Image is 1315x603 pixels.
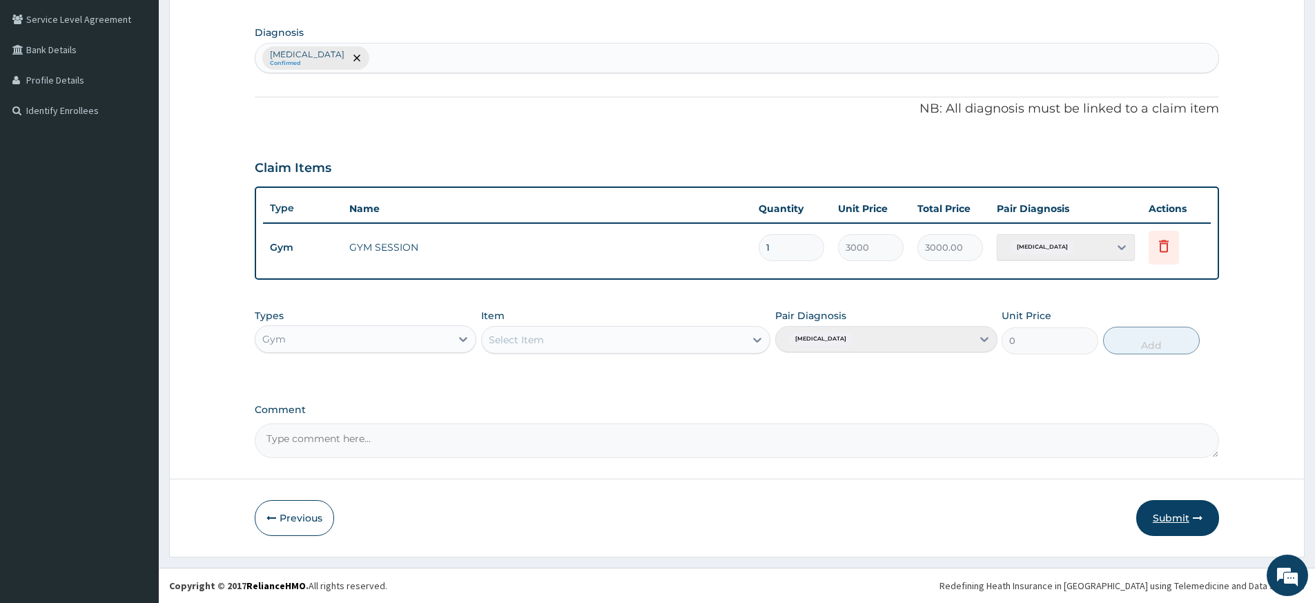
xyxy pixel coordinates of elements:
[775,309,846,323] label: Pair Diagnosis
[1136,500,1219,536] button: Submit
[255,500,334,536] button: Previous
[72,77,232,95] div: Chat with us now
[80,174,191,314] span: We're online!
[752,195,831,222] th: Quantity
[255,310,284,322] label: Types
[169,580,309,592] strong: Copyright © 2017 .
[255,26,304,39] label: Diagnosis
[26,69,56,104] img: d_794563401_company_1708531726252_794563401
[342,233,752,261] td: GYM SESSION
[263,195,342,221] th: Type
[255,404,1219,416] label: Comment
[831,195,910,222] th: Unit Price
[1002,309,1051,323] label: Unit Price
[262,332,286,346] div: Gym
[255,161,331,176] h3: Claim Items
[990,195,1142,222] th: Pair Diagnosis
[910,195,990,222] th: Total Price
[489,333,544,347] div: Select Item
[1142,195,1211,222] th: Actions
[246,580,306,592] a: RelianceHMO
[7,377,263,425] textarea: Type your message and hit 'Enter'
[939,579,1305,593] div: Redefining Heath Insurance in [GEOGRAPHIC_DATA] using Telemedicine and Data Science!
[159,568,1315,603] footer: All rights reserved.
[342,195,752,222] th: Name
[1103,327,1200,354] button: Add
[481,309,505,323] label: Item
[255,100,1219,118] p: NB: All diagnosis must be linked to a claim item
[226,7,260,40] div: Minimize live chat window
[263,235,342,260] td: Gym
